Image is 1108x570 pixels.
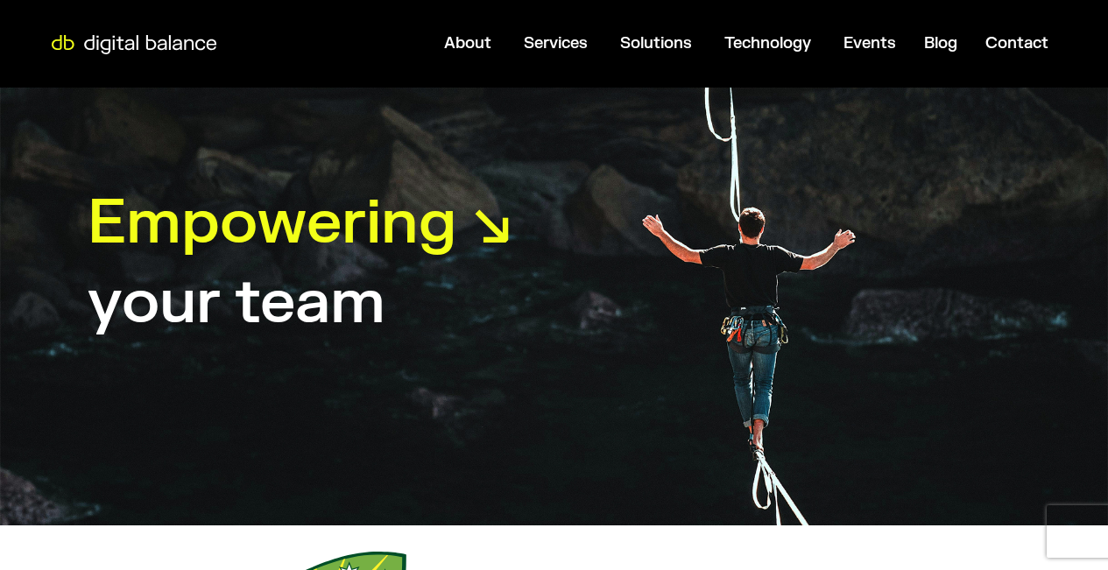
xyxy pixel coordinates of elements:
[226,26,1062,60] nav: Menu
[88,183,512,263] h1: Empowering ↘︎
[444,33,491,53] a: About
[88,263,385,342] h1: your team
[226,26,1062,60] div: Menu Toggle
[724,33,811,53] a: Technology
[843,33,896,53] a: Events
[924,33,957,53] a: Blog
[620,33,692,53] a: Solutions
[985,33,1048,53] a: Contact
[44,35,224,54] img: Digital Balance logo
[524,33,588,53] a: Services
